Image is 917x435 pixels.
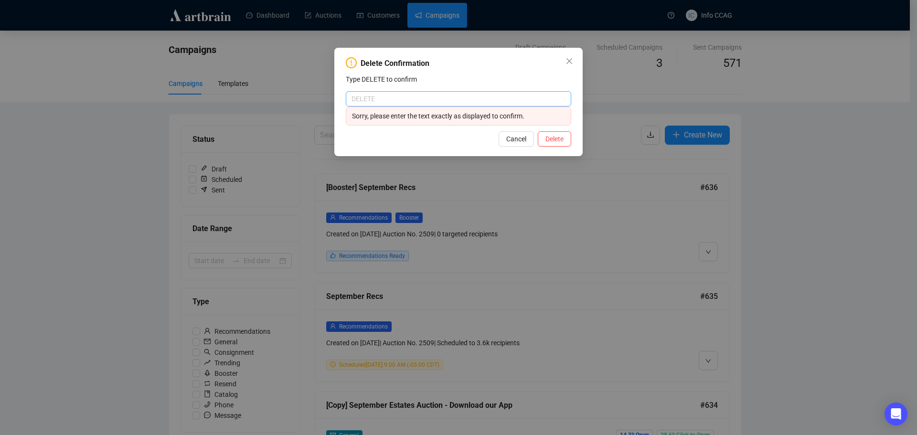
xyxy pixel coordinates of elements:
[506,134,526,144] span: Cancel
[565,57,573,65] span: close
[538,131,571,147] button: Delete
[352,111,565,121] div: Sorry, please enter the text exactly as displayed to confirm.
[499,131,534,147] button: Cancel
[562,53,577,69] button: Close
[361,58,429,69] div: Delete Confirmation
[346,91,571,106] input: DELETE
[346,57,357,68] span: exclamation-circle
[545,134,564,144] span: Delete
[885,403,907,425] div: Open Intercom Messenger
[346,74,571,85] p: Type DELETE to confirm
